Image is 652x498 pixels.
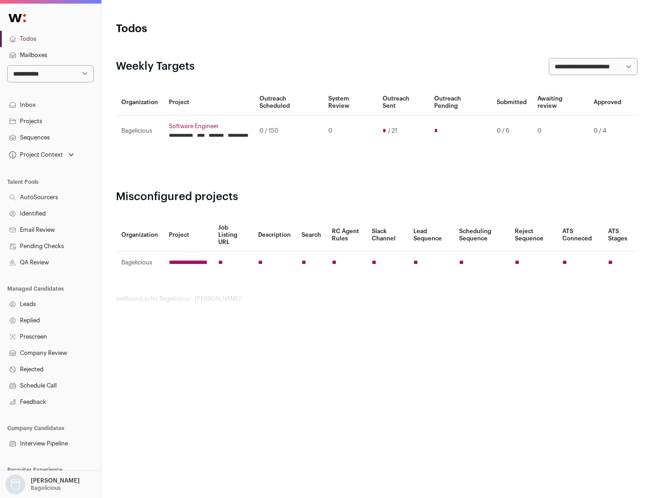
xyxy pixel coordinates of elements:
th: System Review [323,90,377,115]
th: Awaiting review [532,90,588,115]
th: Project [163,219,213,252]
th: Organization [116,219,163,252]
footer: wellfound:ai for Bagelicious - [PERSON_NAME] [116,295,638,302]
h2: Misconfigured projects [116,190,638,204]
th: ATS Stages [603,219,638,252]
th: Outreach Sent [377,90,429,115]
p: Bagelicious [31,484,61,492]
img: Wellfound [4,9,31,27]
th: Scheduling Sequence [454,219,509,252]
th: Description [253,219,296,252]
h1: Todos [116,22,290,36]
th: Slack Channel [366,219,408,252]
th: Organization [116,90,163,115]
button: Open dropdown [7,148,76,161]
th: Submitted [491,90,532,115]
th: Lead Sequence [408,219,454,252]
th: Search [296,219,326,252]
th: ATS Conneced [557,219,602,252]
div: Project Context [7,151,63,158]
td: 0 / 6 [491,115,532,147]
th: Approved [588,90,627,115]
h2: Weekly Targets [116,59,195,74]
td: 0 / 150 [254,115,323,147]
p: [PERSON_NAME] [31,477,80,484]
th: RC Agent Rules [326,219,366,252]
td: 0 [323,115,377,147]
a: Software Engineer [169,123,249,130]
th: Outreach Pending [429,90,491,115]
th: Reject Sequence [509,219,557,252]
th: Outreach Scheduled [254,90,323,115]
td: 0 [532,115,588,147]
span: / 21 [388,127,397,134]
td: Bagelicious [116,115,163,147]
img: nopic.png [5,474,25,494]
button: Open dropdown [4,474,81,494]
th: Project [163,90,254,115]
td: 0 / 4 [588,115,627,147]
th: Job Listing URL [213,219,253,252]
td: Bagelicious [116,252,163,274]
